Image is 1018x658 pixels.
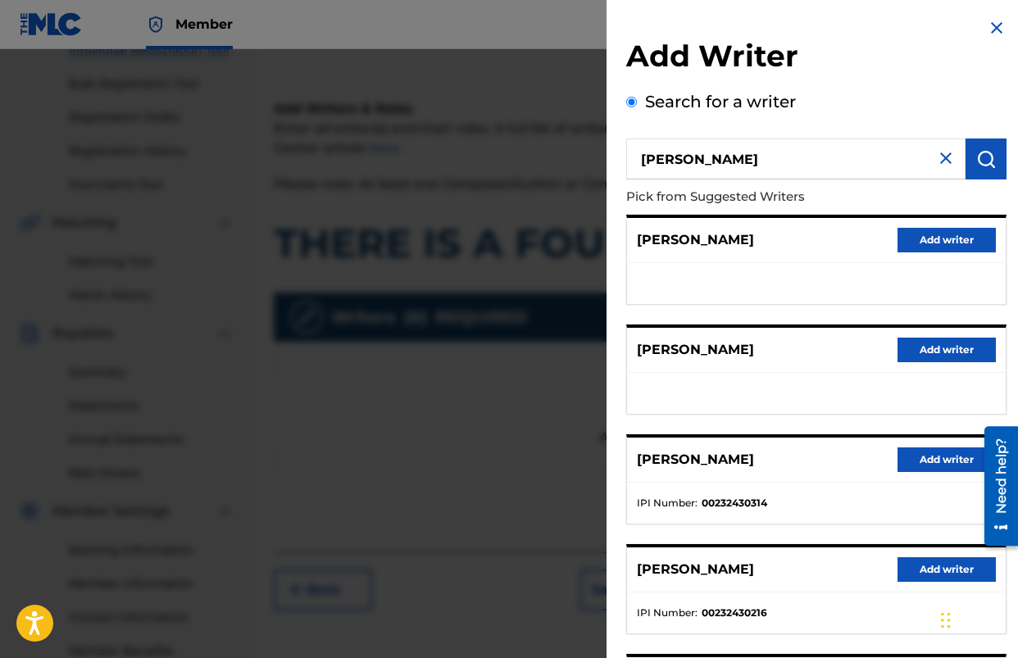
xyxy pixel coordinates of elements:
span: IPI Number : [637,606,698,620]
p: [PERSON_NAME] [637,230,754,250]
span: Member [175,15,233,34]
h2: Add Writer [626,38,1007,79]
p: [PERSON_NAME] [637,340,754,360]
iframe: Resource Center [972,420,1018,552]
input: Search writer's name or IPI Number [626,138,966,179]
button: Add writer [898,228,996,252]
img: Top Rightsholder [146,15,166,34]
p: [PERSON_NAME] [637,450,754,470]
img: Search Works [976,149,996,169]
span: IPI Number : [637,496,698,511]
button: Add writer [898,447,996,472]
p: [PERSON_NAME] [637,560,754,579]
div: Drag [941,596,951,645]
strong: 00232430216 [702,606,767,620]
strong: 00232430314 [702,496,767,511]
label: Search for a writer [645,92,796,111]
button: Add writer [898,338,996,362]
img: MLC Logo [20,12,83,36]
img: close [936,148,956,168]
iframe: Chat Widget [936,579,1018,658]
button: Add writer [898,557,996,582]
p: Pick from Suggested Writers [626,179,913,215]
